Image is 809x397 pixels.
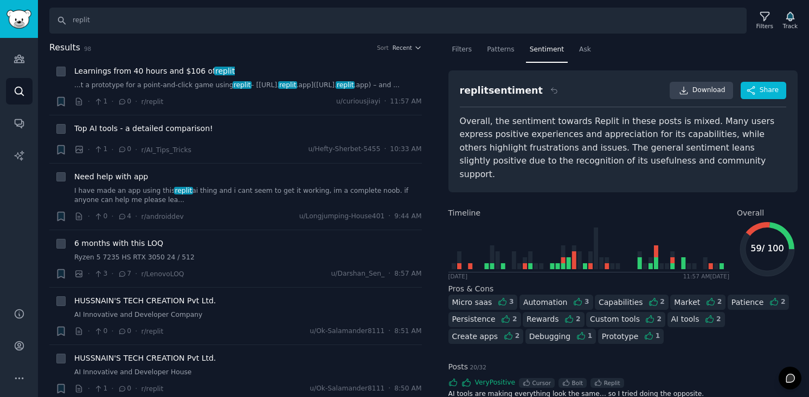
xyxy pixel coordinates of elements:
[460,84,543,97] div: replit sentiment
[74,353,216,364] a: HUSSNAIN'S TECH CREATION Pvt Ltd.
[336,97,380,107] span: u/curiousjiayi
[278,81,297,89] span: replit
[716,315,721,324] div: 2
[141,328,163,335] span: r/replit
[692,86,725,95] span: Download
[118,327,131,336] span: 0
[781,297,786,307] div: 2
[111,211,113,222] span: ·
[135,383,137,394] span: ·
[336,81,355,89] span: replit
[94,212,107,222] span: 0
[576,315,581,324] div: 2
[509,297,514,307] div: 3
[388,327,390,336] span: ·
[174,187,193,194] span: replit
[530,45,564,55] span: Sentiment
[74,238,163,249] a: 6 months with this LOQ
[141,146,191,154] span: r/AI_Tips_Tricks
[394,269,421,279] span: 8:57 AM
[74,123,213,134] a: Top AI tools - a detailed comparison!
[390,97,421,107] span: 11:57 AM
[460,115,787,181] div: Overall, the sentiment towards Replit in these posts is mixed. Many users express positive experi...
[88,383,90,394] span: ·
[74,310,422,320] a: AI Innovative and Developer Company
[331,269,385,279] span: u/Darshan_Sen_
[390,145,421,154] span: 10:33 AM
[118,212,131,222] span: 4
[470,364,486,370] span: 20 / 32
[118,97,131,107] span: 0
[135,211,137,222] span: ·
[84,45,91,52] span: 98
[741,82,786,99] button: Share
[310,327,384,336] span: u/Ok-Salamander8111
[94,384,107,394] span: 1
[671,314,699,325] div: AI tools
[394,327,421,336] span: 8:51 AM
[452,314,496,325] div: Persistence
[141,270,184,278] span: r/LenovoLOQ
[527,314,558,325] div: Rewards
[731,297,764,308] div: Patience
[214,67,236,75] span: replit
[393,44,412,51] span: Recent
[74,171,148,183] a: Need help with app
[388,384,390,394] span: ·
[529,331,571,342] div: Debugging
[523,297,568,308] div: Automation
[452,331,498,342] div: Create apps
[448,361,486,373] span: Posts
[49,8,747,34] input: Search Keyword
[88,268,90,279] span: ·
[299,212,385,222] span: u/Longjumping-House401
[88,144,90,155] span: ·
[141,213,183,220] span: r/androiddev
[532,379,551,387] div: Cursor
[512,315,517,324] div: 2
[683,272,729,280] div: 11:57 AM [DATE]
[233,81,252,89] span: replit
[141,385,163,393] span: r/replit
[135,96,137,107] span: ·
[111,96,113,107] span: ·
[657,315,662,324] div: 2
[94,97,107,107] span: 1
[737,207,764,219] span: Overall
[111,326,113,337] span: ·
[141,98,163,106] span: r/replit
[783,22,798,30] div: Track
[656,331,660,341] div: 1
[515,331,520,341] div: 2
[74,81,422,90] a: ...t a prototype for a point-and-click game usingreplit– [[URL].replit.app]([URL].replit.app) – a...
[49,41,80,55] span: Results
[111,268,113,279] span: ·
[572,379,583,387] div: Bolt
[384,97,386,107] span: ·
[448,284,494,293] span: Pros & Cons
[135,326,137,337] span: ·
[74,186,422,205] a: I have made an app using thisreplitai thing and i cant seem to get it working, im a complete noob...
[487,45,514,55] span: Patterns
[74,368,422,378] a: AI Innovative and Developer House
[135,144,137,155] span: ·
[309,145,381,154] span: u/Hefty-Sherbet-5455
[310,384,384,394] span: u/Ok-Salamander8111
[74,295,216,307] a: HUSSNAIN'S TECH CREATION Pvt Ltd.
[475,378,516,388] span: Very Positive
[388,269,390,279] span: ·
[452,45,472,55] span: Filters
[674,297,700,308] div: Market
[750,243,784,253] text: 59 / 100
[779,9,801,32] button: Track
[393,44,422,51] button: Recent
[602,331,639,342] div: Prototype
[588,331,593,341] div: 1
[94,269,107,279] span: 3
[94,327,107,336] span: 0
